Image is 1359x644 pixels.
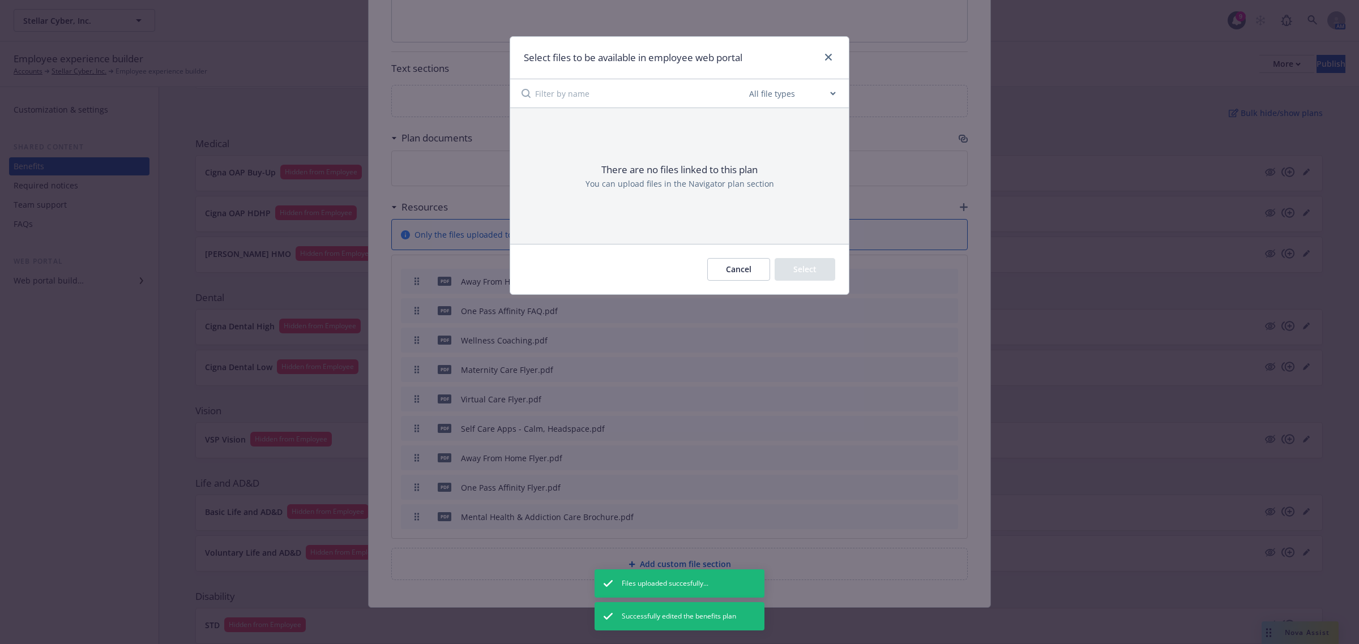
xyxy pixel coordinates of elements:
input: Filter by name [535,79,747,108]
p: You can upload files in the Navigator plan section [586,178,774,190]
svg: Search [522,89,531,98]
button: Cancel [707,258,770,281]
h1: Select files to be available in employee web portal [524,50,742,65]
p: There are no files linked to this plan [601,162,758,177]
span: Files uploaded succesfully... [622,578,708,589]
span: Successfully edited the benefits plan [622,611,736,621]
a: close [822,50,835,64]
